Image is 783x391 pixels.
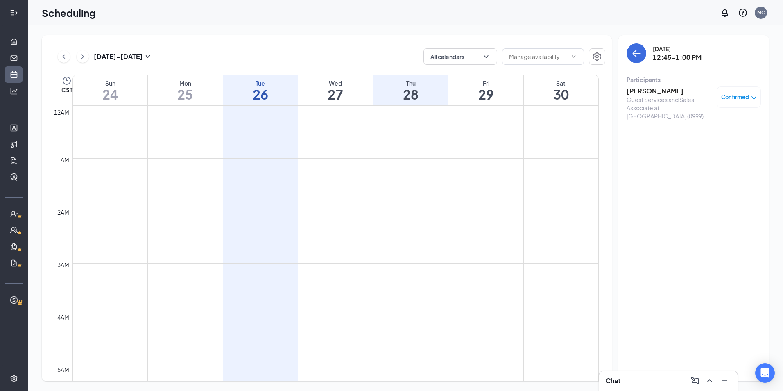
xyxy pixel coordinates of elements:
[690,376,700,386] svg: ComposeMessage
[751,95,757,101] span: down
[524,87,598,101] h1: 30
[524,79,598,87] div: Sat
[627,95,713,120] div: Guest Services and Sales Associate at [GEOGRAPHIC_DATA] (0999)
[60,52,68,61] svg: ChevronLeft
[592,52,602,61] svg: Settings
[58,50,70,63] button: ChevronLeft
[524,75,598,105] a: August 30, 2025
[627,75,761,84] div: Participants
[148,75,223,105] a: August 25, 2025
[298,87,373,101] h1: 27
[73,79,147,87] div: Sun
[653,45,702,53] div: [DATE]
[720,376,729,386] svg: Minimize
[482,52,490,61] svg: ChevronDown
[448,75,523,105] a: August 29, 2025
[627,43,646,63] button: back-button
[589,48,605,65] button: Settings
[73,75,147,105] a: August 24, 2025
[373,87,448,101] h1: 28
[448,79,523,87] div: Fri
[10,9,18,17] svg: Expand
[738,8,748,18] svg: QuestionInfo
[62,76,72,86] svg: Clock
[298,79,373,87] div: Wed
[705,376,715,386] svg: ChevronUp
[148,87,223,101] h1: 25
[73,87,147,101] h1: 24
[52,108,71,117] div: 12am
[373,79,448,87] div: Thu
[143,52,153,61] svg: SmallChevronDown
[10,375,18,383] svg: Settings
[298,75,373,105] a: August 27, 2025
[423,48,497,65] button: All calendarsChevronDown
[627,86,713,95] h3: [PERSON_NAME]
[721,93,749,101] span: Confirmed
[448,87,523,101] h1: 29
[77,50,89,63] button: ChevronRight
[688,374,702,387] button: ComposeMessage
[42,6,96,20] h1: Scheduling
[755,363,775,383] div: Open Intercom Messenger
[94,52,143,61] h3: [DATE] - [DATE]
[56,313,71,322] div: 4am
[703,374,716,387] button: ChevronUp
[631,48,641,58] svg: ArrowLeft
[606,376,620,385] h3: Chat
[720,8,730,18] svg: Notifications
[56,208,71,217] div: 2am
[56,260,71,269] div: 3am
[148,79,223,87] div: Mon
[79,52,87,61] svg: ChevronRight
[757,9,765,16] div: MC
[223,75,298,105] a: August 26, 2025
[373,75,448,105] a: August 28, 2025
[570,53,577,60] svg: ChevronDown
[223,87,298,101] h1: 26
[56,155,71,164] div: 1am
[223,79,298,87] div: Tue
[718,374,731,387] button: Minimize
[61,86,72,94] span: CST
[653,53,702,62] h3: 12:45-1:00 PM
[509,52,567,61] input: Manage availability
[10,87,18,95] svg: Analysis
[56,365,71,374] div: 5am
